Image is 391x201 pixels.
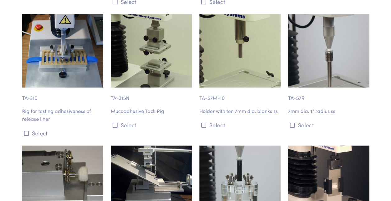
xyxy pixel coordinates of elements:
button: Select [288,120,369,130]
p: TA-310 [22,88,103,102]
img: ta-57m-10.jpg [199,14,281,88]
p: TA-57R [288,88,369,102]
p: Mucoadhesive Tack Rig [111,107,192,115]
img: puncture_ta-57r_7mm_4.jpg [288,14,369,88]
p: Rig for testing adhesiveness of release liner [22,107,103,123]
button: Select [199,120,281,130]
button: Select [111,120,192,130]
p: TA-315N [111,88,192,102]
p: TA-57M-10 [199,88,281,102]
img: ta-315n.jpg [111,14,192,88]
p: Holder with ten 7mm dia. blanks ss [199,107,281,115]
p: 7mm dia. 1" radius ss [288,107,369,115]
button: Select [22,128,103,138]
img: ta-310_releaselinerrig.jpg [22,14,103,88]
